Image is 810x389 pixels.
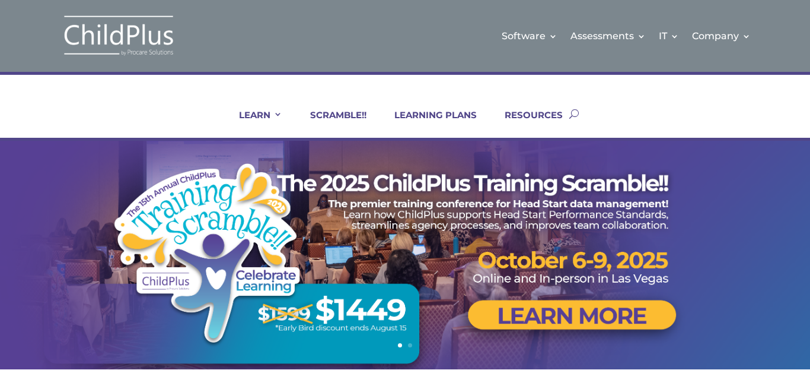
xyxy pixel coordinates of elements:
[659,12,679,60] a: IT
[502,12,557,60] a: Software
[570,12,646,60] a: Assessments
[490,109,563,138] a: RESOURCES
[408,343,412,347] a: 2
[224,109,282,138] a: LEARN
[295,109,366,138] a: SCRAMBLE!!
[380,109,477,138] a: LEARNING PLANS
[398,343,402,347] a: 1
[692,12,751,60] a: Company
